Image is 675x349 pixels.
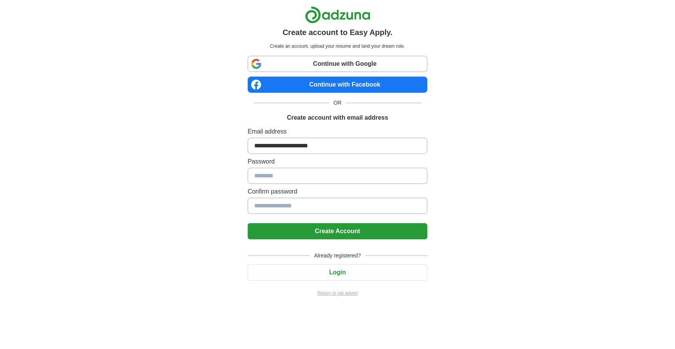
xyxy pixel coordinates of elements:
[329,99,346,107] span: OR
[248,187,427,196] label: Confirm password
[248,269,427,276] a: Login
[248,264,427,281] button: Login
[287,113,388,122] h1: Create account with email address
[248,56,427,72] a: Continue with Google
[248,157,427,166] label: Password
[248,223,427,239] button: Create Account
[248,77,427,93] a: Continue with Facebook
[305,6,370,23] img: Adzuna logo
[248,127,427,136] label: Email address
[249,43,426,50] p: Create an account, upload your resume and land your dream role.
[283,27,393,38] h1: Create account to Easy Apply.
[248,290,427,297] a: Return to job advert
[310,252,365,260] span: Already registered?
